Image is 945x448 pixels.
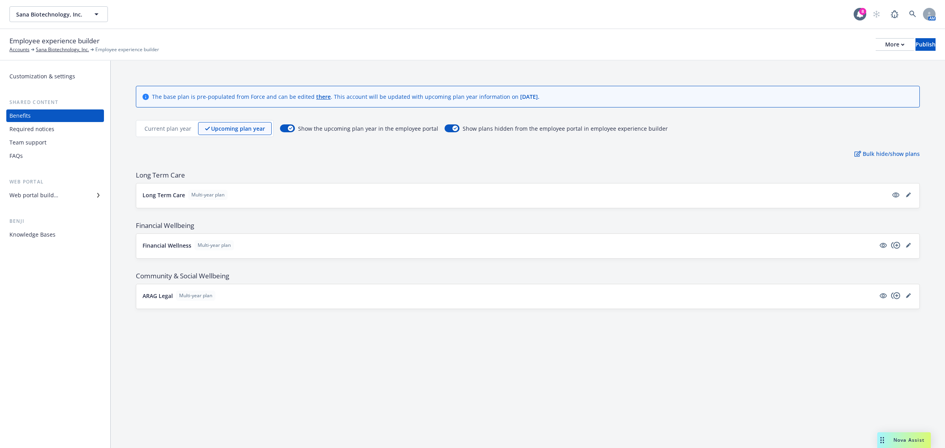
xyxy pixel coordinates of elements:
[878,291,888,300] a: visible
[36,46,89,53] a: Sana Biotechnology, Inc.
[893,437,925,443] span: Nova Assist
[143,191,185,199] p: Long Term Care
[9,123,54,135] div: Required notices
[463,124,668,133] span: Show plans hidden from the employee portal in employee experience builder
[211,124,265,133] p: Upcoming plan year
[9,46,30,53] a: Accounts
[6,217,104,225] div: Benji
[179,292,212,299] span: Multi-year plan
[904,241,913,250] a: editPencil
[143,292,173,300] p: ARAG Legal
[869,6,884,22] a: Start snowing
[859,8,866,15] div: 8
[331,93,520,100] span: . This account will be updated with upcoming plan year information on
[520,93,539,100] span: [DATE] .
[885,39,904,50] div: More
[905,6,921,22] a: Search
[143,241,191,250] p: Financial Wellness
[143,240,875,250] button: Financial WellnessMulti-year plan
[6,136,104,149] a: Team support
[854,150,920,158] p: Bulk hide/show plans
[891,291,901,300] a: copyPlus
[887,6,902,22] a: Report a Bug
[9,150,23,162] div: FAQs
[9,189,58,202] div: Web portal builder
[152,93,316,100] span: The base plan is pre-populated from Force and can be edited
[6,123,104,135] a: Required notices
[136,221,920,230] span: Financial Wellbeing
[6,70,104,83] a: Customization & settings
[9,70,75,83] div: Customization & settings
[6,178,104,186] div: Web portal
[191,191,224,198] span: Multi-year plan
[6,228,104,241] a: Knowledge Bases
[298,124,438,133] span: Show the upcoming plan year in the employee portal
[915,39,936,50] div: Publish
[6,150,104,162] a: FAQs
[9,109,31,122] div: Benefits
[136,271,920,281] span: Community & Social Wellbeing
[143,190,888,200] button: Long Term CareMulti-year plan
[16,10,84,19] span: Sana Biotechnology, Inc.
[877,432,887,448] div: Drag to move
[143,291,875,301] button: ARAG LegalMulti-year plan
[145,124,191,133] p: Current plan year
[891,241,901,250] a: copyPlus
[904,291,913,300] a: editPencil
[9,228,56,241] div: Knowledge Bases
[95,46,159,53] span: Employee experience builder
[877,432,931,448] button: Nova Assist
[6,189,104,202] a: Web portal builder
[198,242,231,249] span: Multi-year plan
[136,170,920,180] span: Long Term Care
[915,38,936,51] button: Publish
[9,6,108,22] button: Sana Biotechnology, Inc.
[316,93,331,100] a: there
[6,98,104,106] div: Shared content
[9,36,100,46] span: Employee experience builder
[9,136,46,149] div: Team support
[878,241,888,250] a: visible
[904,190,913,200] a: editPencil
[6,109,104,122] a: Benefits
[876,38,914,51] button: More
[891,190,901,200] a: visible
